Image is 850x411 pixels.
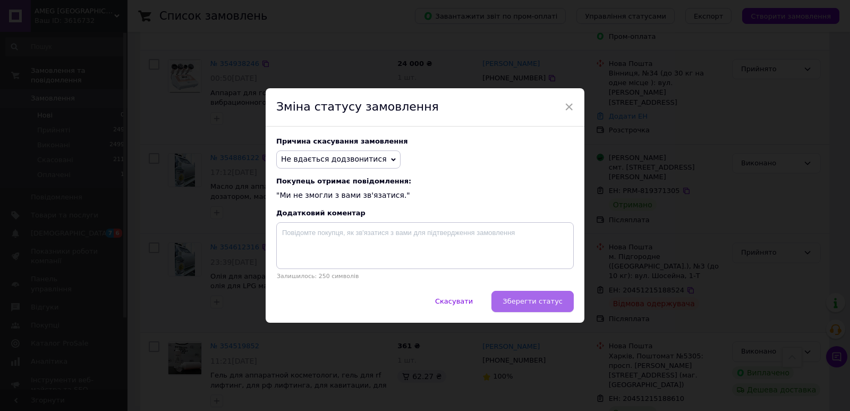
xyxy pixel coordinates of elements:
[503,297,563,305] span: Зберегти статус
[491,291,574,312] button: Зберегти статус
[276,273,574,280] p: Залишилось: 250 символів
[564,98,574,116] span: ×
[435,297,473,305] span: Скасувати
[276,177,574,185] span: Покупець отримає повідомлення:
[266,88,584,127] div: Зміна статусу замовлення
[276,177,574,201] div: "Ми не змогли з вами зв'язатися."
[424,291,484,312] button: Скасувати
[276,137,574,145] div: Причина скасування замовлення
[281,155,387,163] span: Не вдається додзвонитися
[276,209,574,217] div: Додатковий коментар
